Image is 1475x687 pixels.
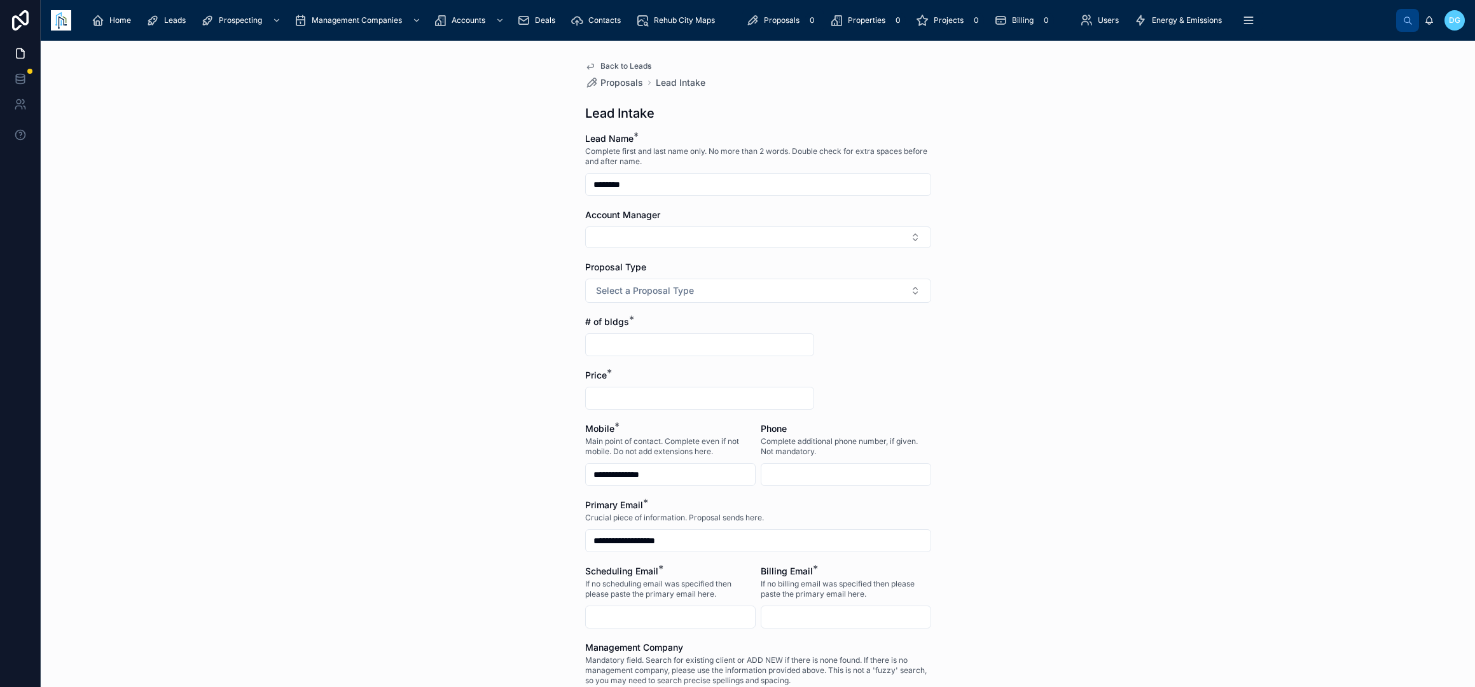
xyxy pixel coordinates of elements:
span: Main point of contact. Complete even if not mobile. Do not add extensions here. [585,436,756,457]
button: Select Button [585,226,931,248]
span: Home [109,15,131,25]
a: Home [88,9,140,32]
span: Properties [848,15,885,25]
a: Energy & Emissions [1130,9,1231,32]
a: Properties0 [826,9,910,32]
a: Prospecting [197,9,287,32]
span: Contacts [588,15,621,25]
a: Lead Intake [656,76,705,89]
div: 0 [805,13,820,28]
button: Select Button [585,279,931,303]
span: Management Company [585,642,683,653]
a: Projects0 [912,9,988,32]
a: Management Companies [290,9,427,32]
span: Accounts [452,15,485,25]
span: Phone [761,423,787,434]
a: Proposals0 [742,9,824,32]
a: Accounts [430,9,511,32]
span: Energy & Emissions [1152,15,1222,25]
div: scrollable content [81,6,1396,34]
span: Billing [1012,15,1034,25]
span: Mobile [585,423,614,434]
span: DG [1449,15,1460,25]
span: Lead Name [585,133,634,144]
span: Mandatory field. Search for existing client or ADD NEW if there is none found. If there is no man... [585,655,931,686]
span: Primary Email [585,499,643,510]
div: 0 [969,13,984,28]
a: Back to Leads [585,61,651,71]
a: Billing0 [990,9,1058,32]
a: Rehub City Maps [632,9,724,32]
a: Leads [142,9,195,32]
span: Back to Leads [600,61,651,71]
span: Leads [164,15,186,25]
span: Proposal Type [585,261,646,272]
span: Scheduling Email [585,566,658,576]
span: Projects [934,15,964,25]
span: # of bldgs [585,316,629,327]
div: 0 [1039,13,1054,28]
span: If no scheduling email was specified then please paste the primary email here. [585,579,756,599]
span: Deals [535,15,555,25]
span: Proposals [600,76,643,89]
a: Users [1076,9,1128,32]
span: Prospecting [219,15,262,25]
a: Proposals [585,76,643,89]
span: Management Companies [312,15,402,25]
span: Price [585,370,607,380]
span: Select a Proposal Type [596,284,694,297]
span: Proposals [764,15,800,25]
span: Crucial piece of information. Proposal sends here. [585,513,764,523]
span: Account Manager [585,209,660,220]
span: Users [1098,15,1119,25]
span: Complete first and last name only. No more than 2 words. Double check for extra spaces before and... [585,146,931,167]
span: Rehub City Maps [654,15,715,25]
h1: Lead Intake [585,104,654,122]
span: Complete additional phone number, if given. Not mandatory. [761,436,931,457]
div: 0 [890,13,906,28]
a: Deals [513,9,564,32]
span: Billing Email [761,566,813,576]
span: If no billing email was specified then please paste the primary email here. [761,579,931,599]
a: Contacts [567,9,630,32]
img: App logo [51,10,71,31]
